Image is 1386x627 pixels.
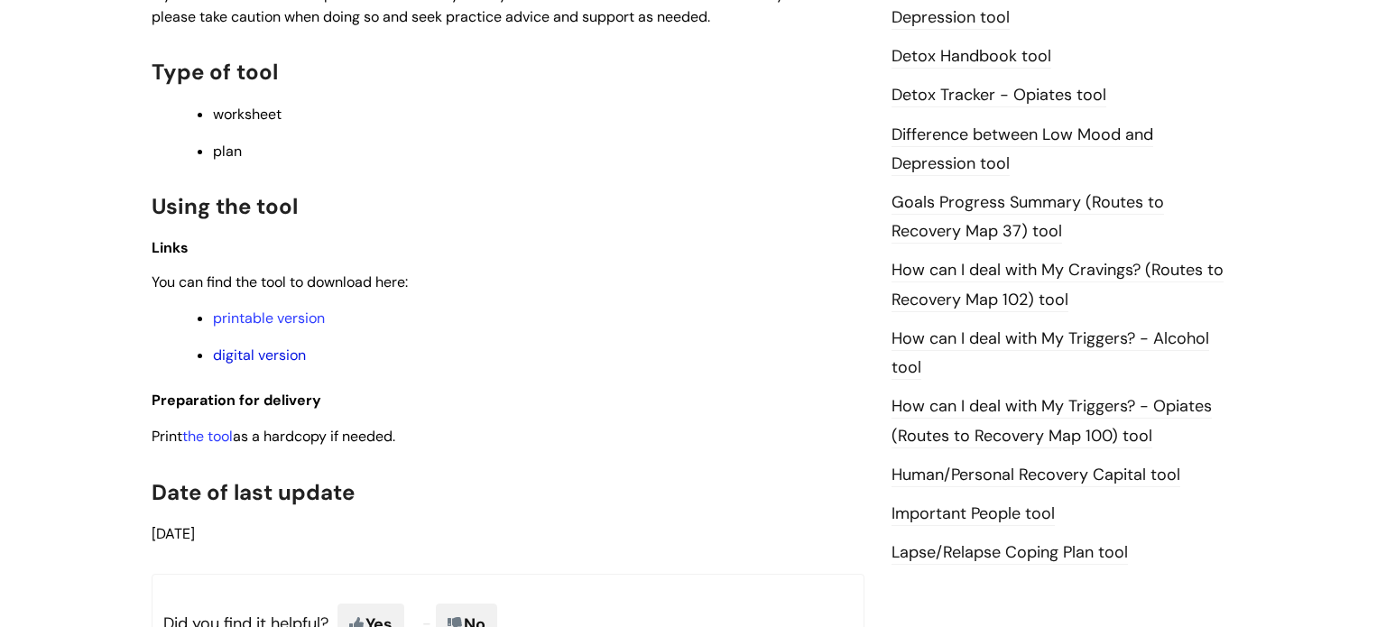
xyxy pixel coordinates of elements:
[182,427,233,446] a: the tool
[892,45,1051,69] a: Detox Handbook tool
[892,327,1209,380] a: How can I deal with My Triggers? - Alcohol tool
[892,191,1164,244] a: Goals Progress Summary (Routes to Recovery Map 37) tool
[213,105,282,124] span: worksheet
[152,478,355,506] span: Date of last update
[892,259,1224,311] a: How can I deal with My Cravings? (Routes to Recovery Map 102) tool
[213,142,242,161] span: plan
[892,503,1055,526] a: Important People tool
[152,524,195,543] span: [DATE]
[892,395,1212,447] a: How can I deal with My Triggers? - Opiates (Routes to Recovery Map 100) tool
[892,464,1180,487] a: Human/Personal Recovery Capital tool
[892,124,1153,176] a: Difference between Low Mood and Depression tool
[152,238,189,257] span: Links
[213,346,306,364] a: digital version
[892,84,1106,107] a: Detox Tracker - Opiates tool
[892,541,1128,565] a: Lapse/Relapse Coping Plan tool
[213,309,325,327] a: printable version
[152,391,321,410] span: Preparation for delivery
[152,58,278,86] span: Type of tool
[892,6,1010,30] a: Depression tool
[152,427,395,446] span: Print as a hardcopy if needed.
[152,272,408,291] span: You can find the tool to download here:
[152,192,298,220] span: Using the tool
